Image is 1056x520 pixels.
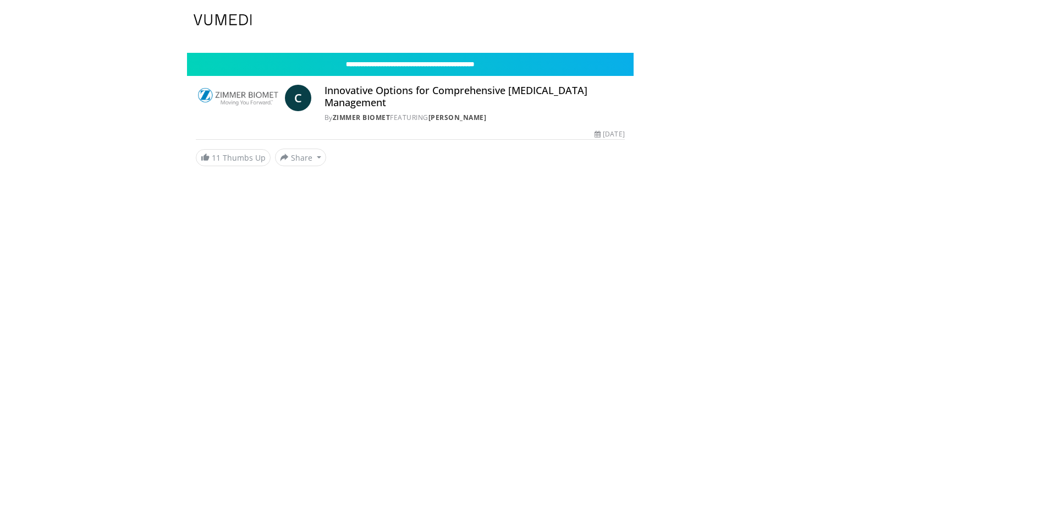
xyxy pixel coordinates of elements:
img: Zimmer Biomet [196,85,280,111]
div: [DATE] [595,129,624,139]
a: C [285,85,311,111]
h4: Innovative Options for Comprehensive [MEDICAL_DATA] Management [324,85,625,108]
a: Zimmer Biomet [333,113,391,122]
a: [PERSON_NAME] [428,113,487,122]
span: 11 [212,152,221,163]
a: 11 Thumbs Up [196,149,271,166]
button: Share [275,149,326,166]
img: VuMedi Logo [194,14,252,25]
div: By FEATURING [324,113,625,123]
